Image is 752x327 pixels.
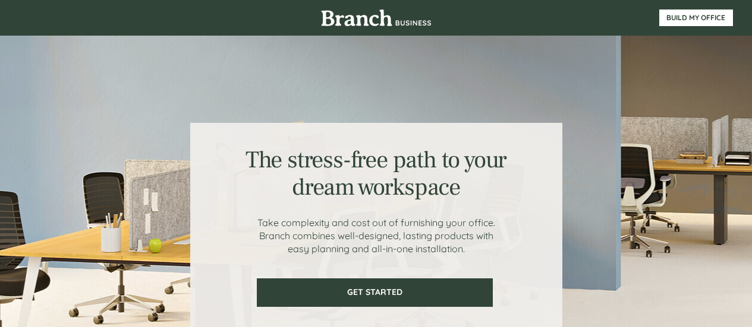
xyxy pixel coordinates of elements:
span: Take complexity and cost out of furnishing your office. Branch combines well-designed, lasting pr... [257,217,495,255]
span: GET STARTED [258,287,492,297]
span: The stress-free path to your dream workspace [246,145,506,202]
a: GET STARTED [257,278,493,307]
a: BUILD MY OFFICE [659,9,733,26]
span: BUILD MY OFFICE [659,14,733,22]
